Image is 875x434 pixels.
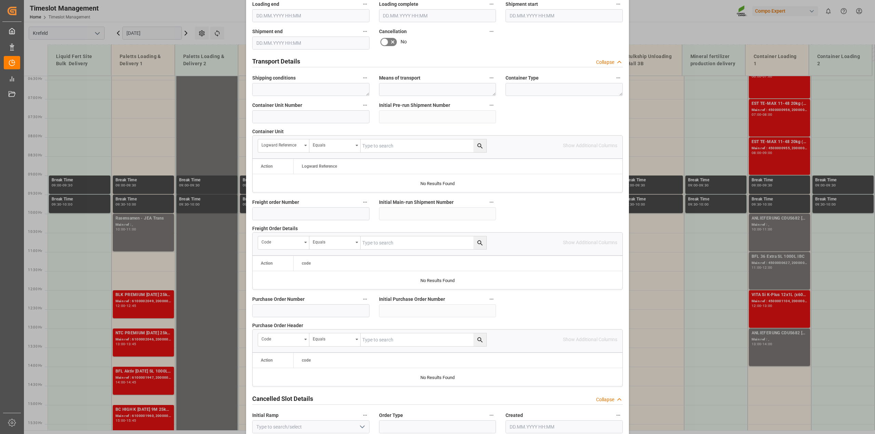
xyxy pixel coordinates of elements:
[487,198,496,207] button: Initial Main-run Shipment Number
[596,59,614,66] div: Collapse
[614,411,623,420] button: Created
[252,28,283,35] span: Shipment end
[252,74,296,82] span: Shipping conditions
[261,237,302,245] div: code
[361,333,486,346] input: Type to search
[361,101,369,110] button: Container Unit Number
[506,420,623,433] input: DD.MM.YYYY HH:MM
[258,236,309,249] button: open menu
[313,334,353,342] div: Equals
[252,394,313,403] h2: Cancelled Slot Details
[252,199,299,206] span: Freight order Number
[302,164,337,169] span: Logward Reference
[487,101,496,110] button: Initial Pre-run Shipment Number
[487,73,496,82] button: Means of transport
[252,9,369,22] input: DD.MM.YYYY HH:MM
[302,358,311,363] span: code
[379,1,418,8] span: Loading complete
[487,411,496,420] button: Order Type
[361,411,369,420] button: Initial Ramp
[252,1,279,8] span: Loading end
[252,37,369,50] input: DD.MM.YYYY HH:MM
[361,73,369,82] button: Shipping conditions
[379,412,403,419] span: Order Type
[401,38,407,45] span: No
[252,322,303,329] span: Purchase Order Header
[309,139,361,152] button: open menu
[252,128,284,135] span: Container Unit
[261,358,273,363] div: Action
[361,236,486,249] input: Type to search
[252,57,300,66] h2: Transport Details
[361,198,369,207] button: Freight order Number
[252,102,302,109] span: Container Unit Number
[379,28,407,35] span: Cancellation
[261,261,273,266] div: Action
[252,412,279,419] span: Initial Ramp
[309,236,361,249] button: open menu
[506,74,539,82] span: Container Type
[261,334,302,342] div: code
[252,296,305,303] span: Purchase Order Number
[379,74,420,82] span: Means of transport
[473,236,486,249] button: search button
[361,139,486,152] input: Type to search
[487,295,496,304] button: Initial Purchase Order Number
[258,333,309,346] button: open menu
[487,27,496,36] button: Cancellation
[379,9,496,22] input: DD.MM.YYYY HH:MM
[302,261,311,266] span: code
[252,225,298,232] span: Freight Order Details
[313,237,353,245] div: Equals
[614,73,623,82] button: Container Type
[506,412,523,419] span: Created
[473,139,486,152] button: search button
[261,140,302,148] div: Logward Reference
[361,295,369,304] button: Purchase Order Number
[379,199,454,206] span: Initial Main-run Shipment Number
[506,9,623,22] input: DD.MM.YYYY HH:MM
[379,102,450,109] span: Initial Pre-run Shipment Number
[596,396,614,403] div: Collapse
[506,1,538,8] span: Shipment start
[313,140,353,148] div: Equals
[473,333,486,346] button: search button
[261,164,273,169] div: Action
[356,422,367,432] button: open menu
[379,296,445,303] span: Initial Purchase Order Number
[252,420,369,433] input: Type to search/select
[361,27,369,36] button: Shipment end
[258,139,309,152] button: open menu
[309,333,361,346] button: open menu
